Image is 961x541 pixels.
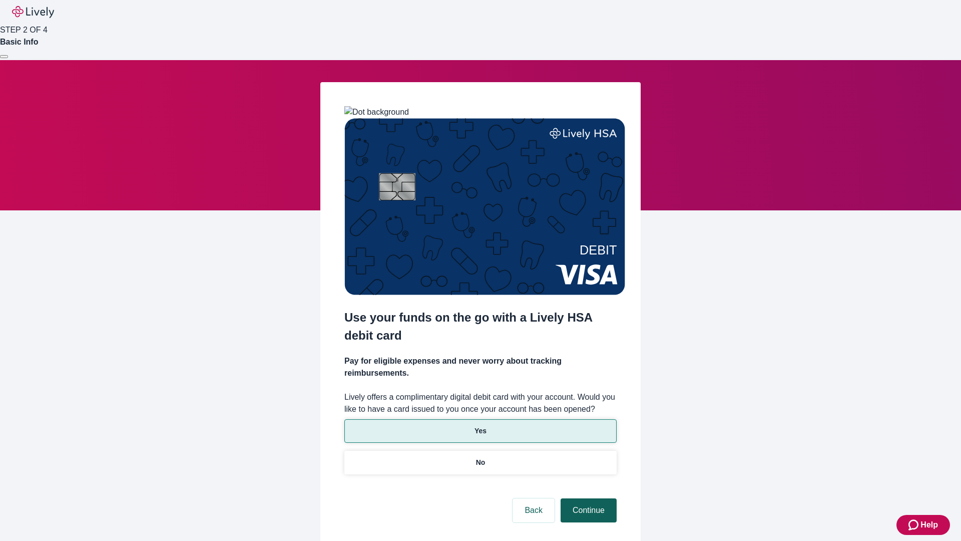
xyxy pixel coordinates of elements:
[908,519,920,531] svg: Zendesk support icon
[920,519,938,531] span: Help
[12,6,54,18] img: Lively
[896,515,950,535] button: Zendesk support iconHelp
[474,426,487,436] p: Yes
[344,118,625,295] img: Debit card
[476,457,486,468] p: No
[344,451,617,474] button: No
[344,106,409,118] img: Dot background
[344,391,617,415] label: Lively offers a complimentary digital debit card with your account. Would you like to have a card...
[344,309,617,345] h2: Use your funds on the go with a Lively HSA debit card
[344,419,617,443] button: Yes
[344,355,617,379] h4: Pay for eligible expenses and never worry about tracking reimbursements.
[561,498,617,522] button: Continue
[513,498,555,522] button: Back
